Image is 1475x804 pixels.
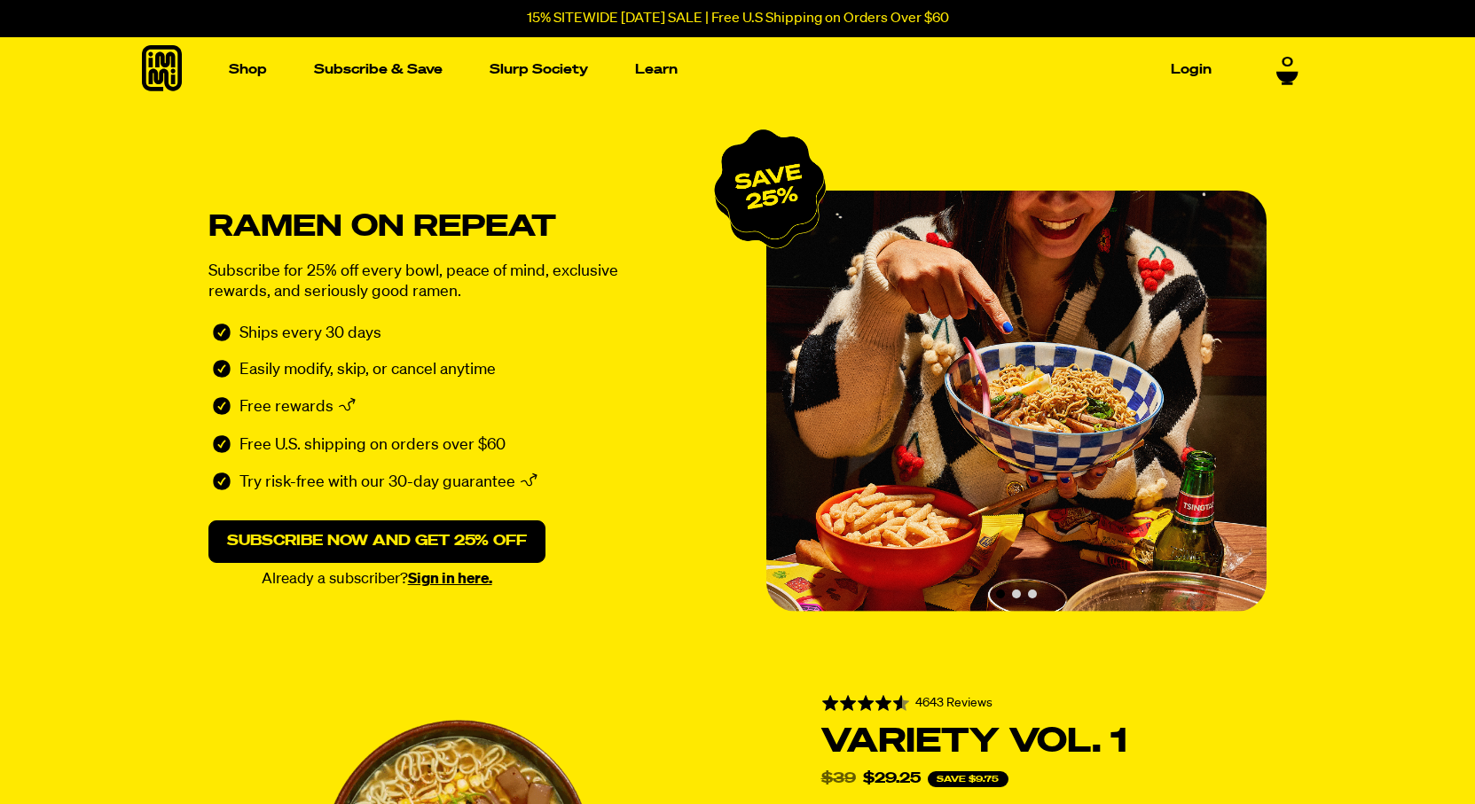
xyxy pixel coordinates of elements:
p: Free U.S. shipping on orders over $60 [239,435,506,456]
p: Try risk-free with our 30-day guarantee [239,472,515,496]
h1: Variety Vol. 1 [821,727,1254,757]
a: Subscribe now and get 25% off [208,520,545,563]
a: Slurp Society [483,56,595,83]
a: Sign in here. [408,572,492,587]
p: Free rewards [239,397,333,420]
a: Login [1164,56,1219,83]
a: Learn [628,56,685,83]
span: 4643 Reviews [915,697,992,709]
div: Carousel pagination [996,589,1037,598]
p: Subscribe for 25% off every bowl, peace of mind, exclusive rewards, and seriously good ramen. [208,261,661,302]
span: Save $9.75 [928,771,1008,787]
div: Slide 1 of 3 [766,191,1267,612]
h1: Ramen on repeat [208,215,723,239]
a: Subscribe & Save [307,56,450,83]
p: Easily modify, skip, or cancel anytime [239,360,496,380]
nav: Main navigation [222,37,1219,102]
span: 0 [1282,55,1293,71]
div: $29.25 [863,772,921,786]
a: 0 [1276,55,1298,85]
del: $39 [821,772,856,786]
p: Already a subscriber? [208,572,545,587]
a: Shop [222,56,274,83]
p: Ships every 30 days [239,324,381,344]
p: 15% SITEWIDE [DATE] SALE | Free U.S Shipping on Orders Over $60 [527,11,949,27]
